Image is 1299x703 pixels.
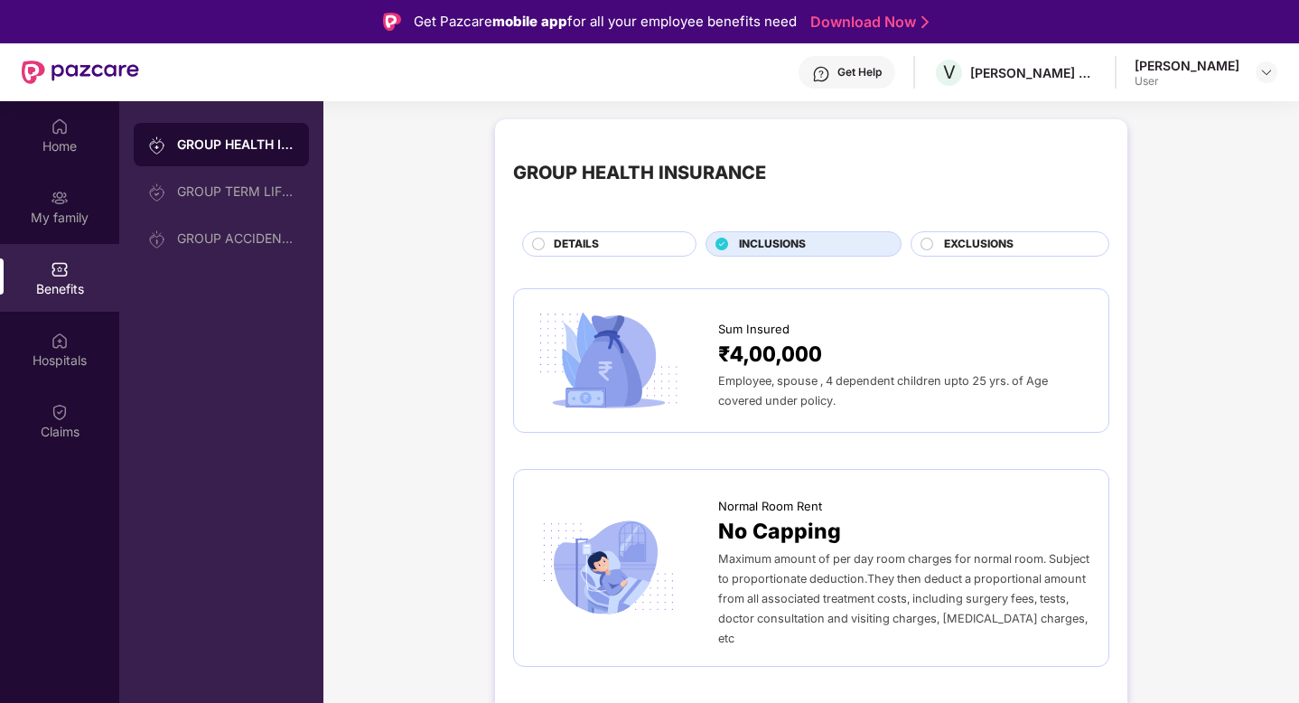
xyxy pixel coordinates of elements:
img: svg+xml;base64,PHN2ZyBpZD0iSG9zcGl0YWxzIiB4bWxucz0iaHR0cDovL3d3dy53My5vcmcvMjAwMC9zdmciIHdpZHRoPS... [51,332,69,350]
img: svg+xml;base64,PHN2ZyBpZD0iRHJvcGRvd24tMzJ4MzIiIHhtbG5zPSJodHRwOi8vd3d3LnczLm9yZy8yMDAwL3N2ZyIgd2... [1259,65,1274,80]
span: INCLUSIONS [739,236,806,253]
strong: mobile app [492,13,567,30]
img: icon [532,515,685,622]
img: Logo [383,13,401,31]
span: DETAILS [554,236,599,253]
div: Get Pazcare for all your employee benefits need [414,11,797,33]
img: New Pazcare Logo [22,61,139,84]
img: svg+xml;base64,PHN2ZyBpZD0iQmVuZWZpdHMiIHhtbG5zPSJodHRwOi8vd3d3LnczLm9yZy8yMDAwL3N2ZyIgd2lkdGg9Ij... [51,260,69,278]
div: GROUP HEALTH INSURANCE [177,136,294,154]
div: GROUP HEALTH INSURANCE [513,159,766,187]
span: Sum Insured [718,320,790,338]
span: Maximum amount of per day room charges for normal room. Subject to proportionate deduction.They t... [718,552,1089,645]
img: svg+xml;base64,PHN2ZyB3aWR0aD0iMjAiIGhlaWdodD0iMjAiIHZpZXdCb3g9IjAgMCAyMCAyMCIgZmlsbD0ibm9uZSIgeG... [51,189,69,207]
span: No Capping [718,515,841,548]
img: icon [532,307,685,414]
img: svg+xml;base64,PHN2ZyBpZD0iQ2xhaW0iIHhtbG5zPSJodHRwOi8vd3d3LnczLm9yZy8yMDAwL3N2ZyIgd2lkdGg9IjIwIi... [51,403,69,421]
div: Get Help [837,65,882,80]
img: svg+xml;base64,PHN2ZyBpZD0iSG9tZSIgeG1sbnM9Imh0dHA6Ly93d3cudzMub3JnLzIwMDAvc3ZnIiB3aWR0aD0iMjAiIG... [51,117,69,136]
div: User [1135,74,1239,89]
div: [PERSON_NAME] SERVICES INDIA PVT LTD [970,64,1097,81]
span: Employee, spouse , 4 dependent children upto 25 yrs. of Age covered under policy. [718,374,1048,408]
span: V [943,61,956,83]
img: svg+xml;base64,PHN2ZyB3aWR0aD0iMjAiIGhlaWdodD0iMjAiIHZpZXdCb3g9IjAgMCAyMCAyMCIgZmlsbD0ibm9uZSIgeG... [148,230,166,248]
div: GROUP TERM LIFE INSURANCE [177,184,294,199]
div: GROUP ACCIDENTAL INSURANCE [177,231,294,246]
div: [PERSON_NAME] [1135,57,1239,74]
span: EXCLUSIONS [944,236,1014,253]
img: svg+xml;base64,PHN2ZyB3aWR0aD0iMjAiIGhlaWdodD0iMjAiIHZpZXdCb3g9IjAgMCAyMCAyMCIgZmlsbD0ibm9uZSIgeG... [148,136,166,155]
img: svg+xml;base64,PHN2ZyBpZD0iSGVscC0zMngzMiIgeG1sbnM9Imh0dHA6Ly93d3cudzMub3JnLzIwMDAvc3ZnIiB3aWR0aD... [812,65,830,83]
span: Normal Room Rent [718,497,822,515]
img: Stroke [921,13,929,32]
span: ₹4,00,000 [718,338,822,370]
a: Download Now [810,13,923,32]
img: svg+xml;base64,PHN2ZyB3aWR0aD0iMjAiIGhlaWdodD0iMjAiIHZpZXdCb3g9IjAgMCAyMCAyMCIgZmlsbD0ibm9uZSIgeG... [148,183,166,202]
